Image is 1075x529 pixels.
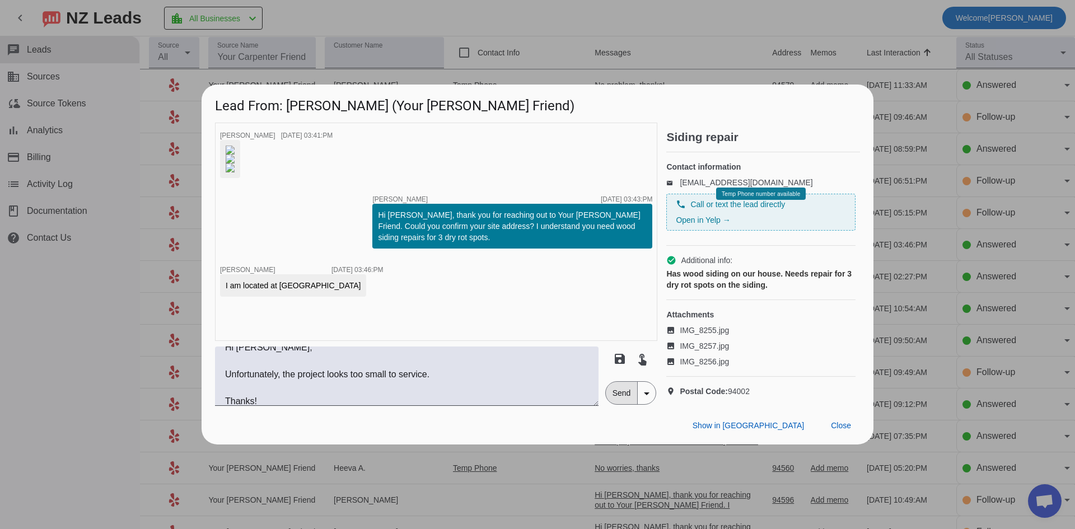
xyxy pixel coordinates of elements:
div: I am located at [GEOGRAPHIC_DATA] [226,280,361,291]
mat-icon: save [613,352,627,366]
img: l7xNzddeFTmQwG3Iv5Dezg [226,146,235,155]
h1: Lead From: [PERSON_NAME] (Your [PERSON_NAME] Friend) [202,85,873,122]
span: [PERSON_NAME] [220,132,275,139]
img: 6SjVg5KlvtAoCsnJKg--6Q [226,163,235,172]
a: IMG_8257.jpg [666,340,856,352]
div: Hi [PERSON_NAME], thank you for reaching out to Your [PERSON_NAME] Friend. Could you confirm your... [378,209,647,243]
span: IMG_8256.jpg [680,356,729,367]
mat-icon: image [666,326,680,335]
span: Temp Phone number available [722,191,800,197]
img: x10UuEk-zPBjqfY0LzcmiA [226,155,235,163]
div: [DATE] 03:43:PM [601,196,652,203]
div: [DATE] 03:41:PM [281,132,333,139]
a: Open in Yelp → [676,216,730,224]
span: Send [606,382,638,404]
span: Close [831,421,851,430]
mat-icon: location_on [666,387,680,396]
span: Show in [GEOGRAPHIC_DATA] [693,421,804,430]
span: [PERSON_NAME] [372,196,428,203]
h2: Siding repair [666,132,860,143]
div: Has wood siding on our house. Needs repair for 3 dry rot spots on the siding. [666,268,856,291]
a: [EMAIL_ADDRESS][DOMAIN_NAME] [680,178,812,187]
span: Call or text the lead directly [690,199,785,210]
mat-icon: image [666,341,680,350]
h4: Attachments [666,309,856,320]
mat-icon: phone [676,199,686,209]
div: [DATE] 03:46:PM [331,266,383,273]
button: Close [822,415,860,436]
span: [PERSON_NAME] [220,266,275,274]
span: Additional info: [681,255,732,266]
mat-icon: arrow_drop_down [640,387,653,400]
mat-icon: check_circle [666,255,676,265]
button: Show in [GEOGRAPHIC_DATA] [684,415,813,436]
span: 94002 [680,386,750,397]
span: IMG_8255.jpg [680,325,729,336]
mat-icon: touch_app [635,352,649,366]
mat-icon: email [666,180,680,185]
a: IMG_8256.jpg [666,356,856,367]
span: IMG_8257.jpg [680,340,729,352]
mat-icon: image [666,357,680,366]
a: IMG_8255.jpg [666,325,856,336]
h4: Contact information [666,161,856,172]
strong: Postal Code: [680,387,728,396]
